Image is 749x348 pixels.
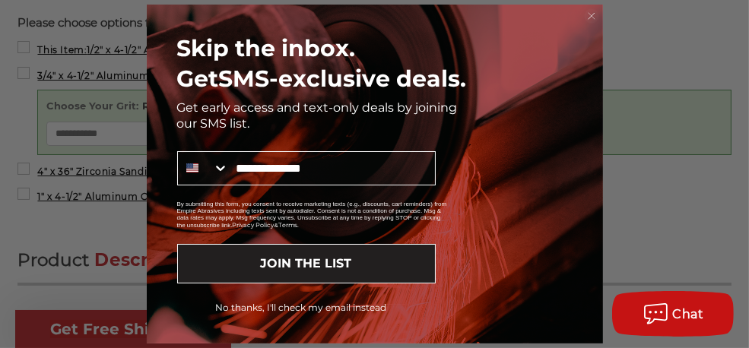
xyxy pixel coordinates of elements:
span: Get [177,65,219,93]
button: Search Countries [178,152,229,185]
button: No thanks, I'll check my email instead [167,295,436,321]
span: Chat [673,307,704,321]
button: Chat [612,291,734,337]
span: Get early access and text-only deals by joining [177,100,458,115]
button: Close dialog [584,8,599,24]
img: United States [186,162,198,174]
p: By submitting this form, you consent to receive marketing texts (e.g., discounts, cart reminders)... [177,201,451,229]
a: Terms [278,221,297,229]
span: Skip the inbox. [177,34,356,62]
span: our SMS list. [177,116,250,131]
button: JOIN THE LIST [177,244,436,283]
a: Privacy Policy [232,221,274,229]
span: SMS-exclusive deals. [219,65,467,93]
